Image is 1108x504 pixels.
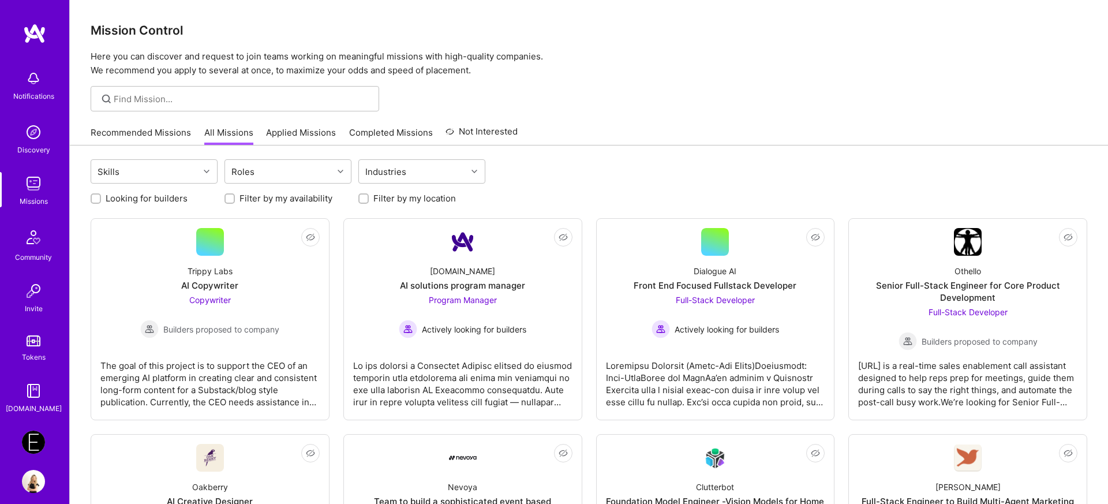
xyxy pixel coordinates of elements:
label: Filter by my location [373,192,456,204]
input: Find Mission... [114,93,370,105]
i: icon EyeClosed [306,449,315,458]
img: Company Logo [701,445,729,472]
img: bell [22,67,45,90]
div: [URL] is a real-time sales enablement call assistant designed to help reps prep for meetings, gui... [858,350,1077,408]
div: Othello [954,265,981,277]
i: icon EyeClosed [811,449,820,458]
img: Company Logo [954,445,982,472]
a: All Missions [204,126,253,145]
img: tokens [27,335,40,346]
a: Endeavor: Data Team- 3338DES275 [19,431,48,454]
div: [DOMAIN_NAME] [6,402,62,415]
i: icon Chevron [471,169,477,174]
img: Builders proposed to company [899,332,917,350]
i: icon EyeClosed [1064,233,1073,242]
a: Completed Missions [349,126,433,145]
div: Tokens [22,351,46,363]
div: Nevoya [448,481,477,493]
a: Not Interested [446,125,518,145]
span: Builders proposed to company [922,335,1038,348]
a: Recommended Missions [91,126,191,145]
div: [DOMAIN_NAME] [430,265,495,277]
span: Program Manager [429,295,497,305]
i: icon EyeClosed [306,233,315,242]
span: Copywriter [189,295,231,305]
div: Discovery [17,144,50,156]
img: User Avatar [22,470,45,493]
div: Lo ips dolorsi a Consectet Adipisc elitsed do eiusmod temporin utla etdolorema ali enima min veni... [353,350,572,408]
div: Front End Focused Fullstack Developer [634,279,796,292]
img: guide book [22,379,45,402]
img: Endeavor: Data Team- 3338DES275 [22,431,45,454]
img: Actively looking for builders [399,320,417,338]
i: icon Chevron [204,169,209,174]
span: Builders proposed to company [163,323,279,335]
img: Company Logo [449,456,477,460]
img: Builders proposed to company [140,320,159,338]
span: Actively looking for builders [422,323,526,335]
div: Loremipsu Dolorsit (Ametc-Adi Elits)Doeiusmodt: Inci-UtlaBoree dol MagnAa’en adminim v Quisnostr ... [606,350,825,408]
i: icon EyeClosed [811,233,820,242]
img: logo [23,23,46,44]
a: Company LogoOthelloSenior Full-Stack Engineer for Core Product DevelopmentFull-Stack Developer Bu... [858,228,1077,410]
div: [PERSON_NAME] [935,481,1001,493]
div: Roles [229,163,257,180]
img: Company Logo [449,228,477,256]
div: The goal of this project is to support the CEO of an emerging AI platform in creating clear and c... [100,350,320,408]
div: Industries [362,163,409,180]
div: AI Copywriter [181,279,238,292]
span: Full-Stack Developer [929,307,1008,317]
div: Notifications [13,90,54,102]
img: Community [20,223,47,251]
div: Senior Full-Stack Engineer for Core Product Development [858,279,1077,304]
i: icon EyeClosed [1064,449,1073,458]
label: Filter by my availability [239,192,332,204]
a: Company Logo[DOMAIN_NAME]AI solutions program managerProgram Manager Actively looking for builder... [353,228,572,410]
i: icon EyeClosed [559,449,568,458]
div: Skills [95,163,122,180]
div: Clutterbot [696,481,734,493]
label: Looking for builders [106,192,188,204]
span: Actively looking for builders [675,323,779,335]
p: Here you can discover and request to join teams working on meaningful missions with high-quality ... [91,50,1087,77]
div: Trippy Labs [188,265,233,277]
i: icon EyeClosed [559,233,568,242]
div: Dialogue AI [694,265,736,277]
img: Actively looking for builders [652,320,670,338]
span: Full-Stack Developer [676,295,755,305]
div: Missions [20,195,48,207]
h3: Mission Control [91,23,1087,38]
a: Dialogue AIFront End Focused Fullstack DeveloperFull-Stack Developer Actively looking for builder... [606,228,825,410]
a: User Avatar [19,470,48,493]
a: Applied Missions [266,126,336,145]
i: icon Chevron [338,169,343,174]
img: discovery [22,121,45,144]
img: teamwork [22,172,45,195]
img: Company Logo [196,444,224,472]
div: Invite [25,303,43,315]
img: Invite [22,279,45,303]
img: Company Logo [954,228,982,256]
div: AI solutions program manager [400,279,525,292]
a: Trippy LabsAI CopywriterCopywriter Builders proposed to companyBuilders proposed to companyThe go... [100,228,320,410]
i: icon SearchGrey [100,92,113,106]
div: Oakberry [192,481,228,493]
div: Community [15,251,52,263]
